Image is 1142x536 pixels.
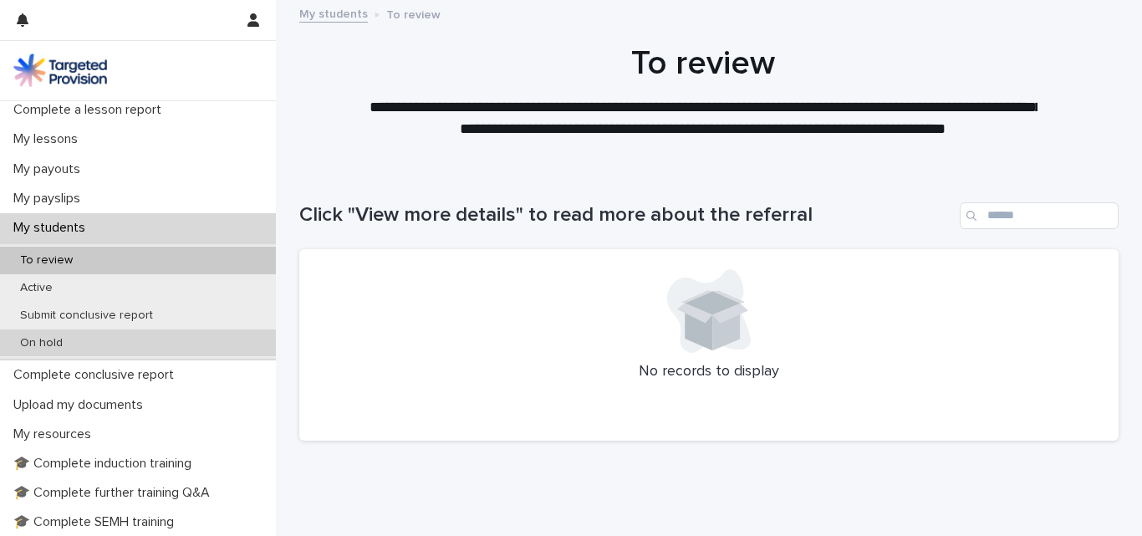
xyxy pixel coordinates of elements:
p: To review [7,253,86,268]
p: On hold [7,336,76,350]
p: My payslips [7,191,94,207]
p: 🎓 Complete SEMH training [7,514,187,530]
p: Complete conclusive report [7,367,187,383]
p: 🎓 Complete further training Q&A [7,485,223,501]
p: 🎓 Complete induction training [7,456,205,472]
p: My students [7,220,99,236]
p: To review [386,4,441,23]
p: My lessons [7,131,91,147]
p: Upload my documents [7,397,156,413]
h1: To review [293,43,1113,84]
p: My payouts [7,161,94,177]
p: Submit conclusive report [7,309,166,323]
p: No records to display [319,363,1099,381]
p: Complete a lesson report [7,102,175,118]
p: My resources [7,426,105,442]
p: Active [7,281,66,295]
h1: Click "View more details" to read more about the referral [299,203,953,227]
img: M5nRWzHhSzIhMunXDL62 [13,54,107,87]
input: Search [960,202,1119,229]
a: My students [299,3,368,23]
